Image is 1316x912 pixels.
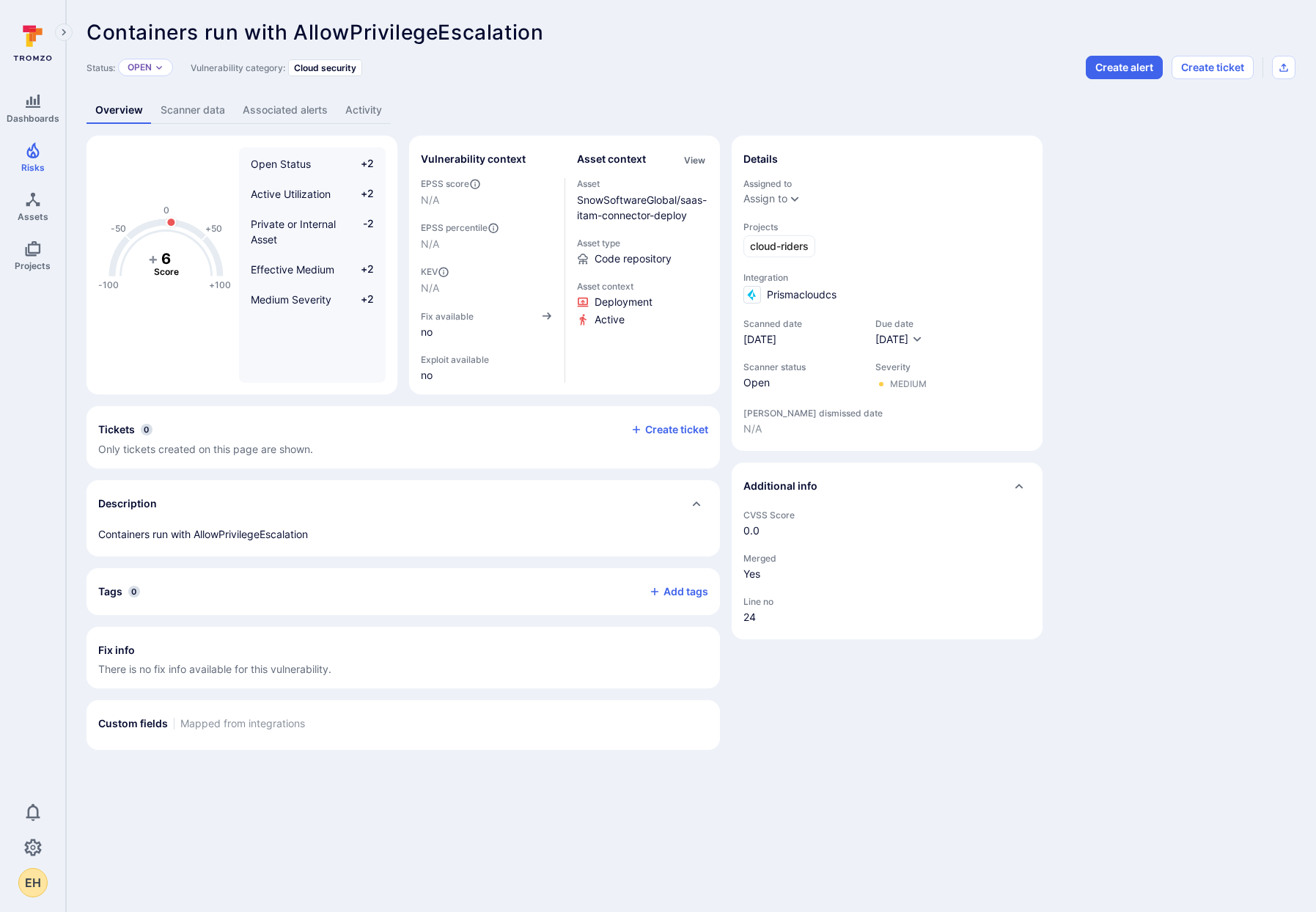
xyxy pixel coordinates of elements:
div: Collapse tags [87,568,720,615]
span: Effective Medium [251,263,334,276]
div: Medium [890,378,927,390]
div: Due date field [875,318,923,347]
span: Prismacloudcs [767,287,837,302]
span: +2 [346,262,374,277]
h2: Fix info [98,643,135,658]
span: -2 [346,216,374,247]
span: Containers run with AllowPrivilegeEscalation [87,20,543,45]
span: Yes [743,567,1031,581]
text: +50 [205,223,222,234]
span: N/A [743,422,1031,436]
h2: Asset context [577,152,646,166]
text: +100 [209,279,231,290]
span: Scanned date [743,318,861,329]
button: Create ticket [1172,56,1254,79]
span: Exploit available [421,354,489,365]
span: no [421,368,553,383]
div: Export as CSV [1272,56,1295,79]
span: Open [743,375,861,390]
i: Expand navigation menu [59,26,69,39]
button: Create ticket [631,423,708,436]
span: [DATE] [743,332,861,347]
span: +2 [346,292,374,307]
h2: Tickets [98,422,135,437]
button: Expand dropdown [789,193,801,205]
span: Assets [18,211,48,222]
button: View [681,155,708,166]
span: N/A [421,281,553,295]
span: Vulnerability category: [191,62,285,73]
span: N/A [421,237,553,251]
h2: Description [98,496,157,511]
text: -50 [111,223,126,234]
section: custom fields card [87,700,720,750]
div: Collapse [732,463,1043,510]
span: Line no [743,596,1031,607]
div: Collapse description [87,480,720,527]
span: 0 [141,424,152,435]
a: Activity [337,97,391,124]
tspan: + [148,249,158,267]
span: Integration [743,272,1031,283]
span: There is no fix info available for this vulnerability. [98,662,708,677]
div: Vulnerability tabs [87,97,1295,124]
h2: Tags [98,584,122,599]
span: Click to view evidence [595,295,653,309]
span: EPSS percentile [421,222,553,234]
text: 0 [163,205,169,216]
span: cloud-riders [750,239,809,254]
button: Add tags [637,580,708,603]
g: The vulnerability score is based on the parameters defined in the settings [137,249,196,277]
span: +2 [346,186,374,202]
span: Dashboards [7,113,59,124]
span: Projects [743,221,1031,232]
span: Fix available [421,311,474,322]
span: Mapped from integrations [180,716,305,731]
span: Status: [87,62,115,73]
span: CVSS Score [743,510,1031,521]
span: Asset type [577,238,709,249]
section: additional info card [732,463,1043,639]
span: Projects [15,260,51,271]
span: Merged [743,553,1031,564]
span: Scanner status [743,361,861,372]
span: Risks [21,162,45,173]
button: Open [128,62,152,73]
span: Asset [577,178,709,189]
button: EH [18,868,48,897]
a: cloud-riders [743,235,815,257]
h2: Custom fields [98,716,168,731]
section: details card [732,136,1043,451]
button: [DATE] [875,332,923,347]
p: Containers run with AllowPrivilegeEscalation [98,527,708,542]
div: Collapse [87,406,720,468]
button: Create alert [1086,56,1163,79]
span: Asset context [577,281,709,292]
section: tickets card [87,406,720,468]
a: Scanner data [152,97,234,124]
span: [DATE] [875,333,908,345]
span: Due date [875,318,923,329]
span: EPSS score [421,178,553,190]
div: Click to view all asset context details [681,152,708,167]
span: Only tickets created on this page are shown. [98,443,313,455]
span: Open Status [251,158,311,170]
span: 0 [128,586,140,597]
a: SnowSoftwareGlobal/saas-itam-connector-deploy [577,194,707,221]
span: Medium Severity [251,293,331,306]
text: Score [154,266,179,277]
div: Eric Haga [18,868,48,897]
section: fix info card [87,627,720,688]
span: no [421,325,553,339]
button: Expand dropdown [155,63,163,72]
span: 24 [743,610,1031,625]
span: Private or Internal Asset [251,218,336,246]
a: Overview [87,97,152,124]
span: Severity [875,361,927,372]
tspan: 6 [161,249,171,267]
button: Expand navigation menu [55,23,73,41]
button: Assign to [743,193,787,205]
span: Assigned to [743,178,1031,189]
span: N/A [421,193,553,207]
